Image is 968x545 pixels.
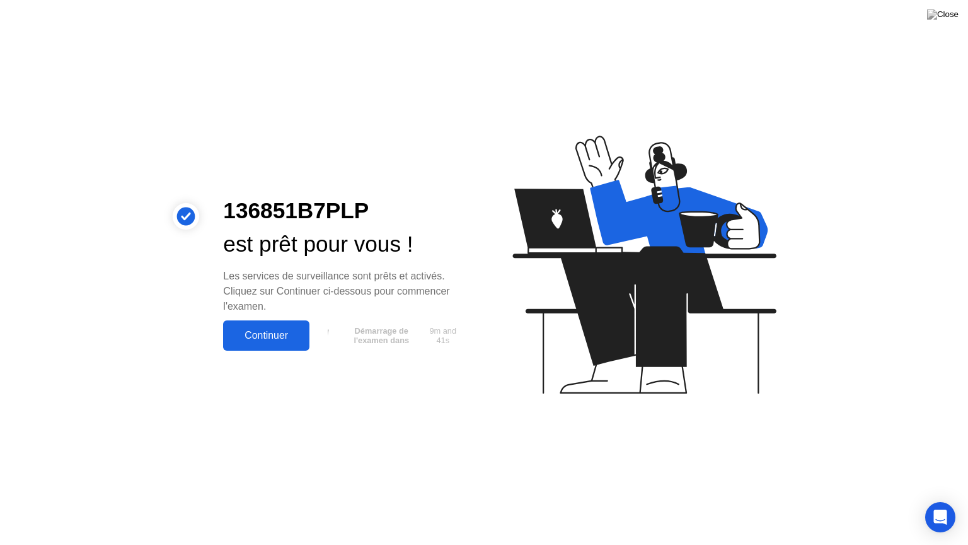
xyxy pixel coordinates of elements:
[223,320,309,351] button: Continuer
[427,326,459,345] span: 9m and 41s
[227,330,306,341] div: Continuer
[223,194,464,228] div: 136851B7PLP
[223,269,464,314] div: Les services de surveillance sont prêts et activés. Cliquez sur Continuer ci-dessous pour commenc...
[925,502,955,532] div: Open Intercom Messenger
[316,324,464,348] button: Démarrage de l'examen dans9m and 41s
[223,228,464,261] div: est prêt pour vous !
[927,9,959,20] img: Close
